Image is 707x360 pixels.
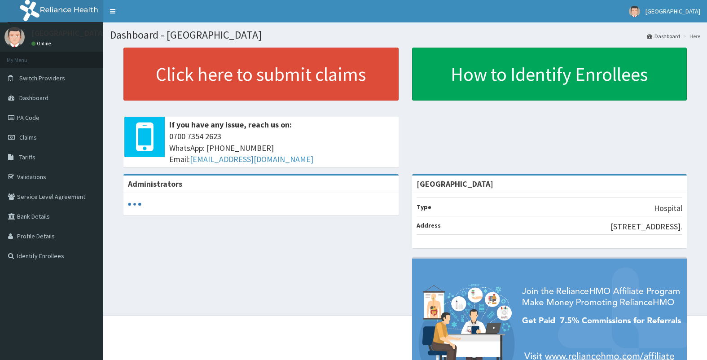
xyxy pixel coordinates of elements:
b: Administrators [128,179,182,189]
b: If you have any issue, reach us on: [169,119,292,130]
a: Online [31,40,53,47]
a: Dashboard [647,32,680,40]
b: Address [417,221,441,229]
svg: audio-loading [128,198,141,211]
a: Click here to submit claims [123,48,399,101]
span: Tariffs [19,153,35,161]
a: How to Identify Enrollees [412,48,687,101]
img: User Image [629,6,640,17]
a: [EMAIL_ADDRESS][DOMAIN_NAME] [190,154,313,164]
span: Switch Providers [19,74,65,82]
span: [GEOGRAPHIC_DATA] [646,7,700,15]
p: [STREET_ADDRESS]. [610,221,682,233]
span: Claims [19,133,37,141]
b: Type [417,203,431,211]
span: 0700 7354 2623 WhatsApp: [PHONE_NUMBER] Email: [169,131,394,165]
strong: [GEOGRAPHIC_DATA] [417,179,493,189]
p: Hospital [654,202,682,214]
h1: Dashboard - [GEOGRAPHIC_DATA] [110,29,700,41]
span: Dashboard [19,94,48,102]
li: Here [681,32,700,40]
img: User Image [4,27,25,47]
p: [GEOGRAPHIC_DATA] [31,29,105,37]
